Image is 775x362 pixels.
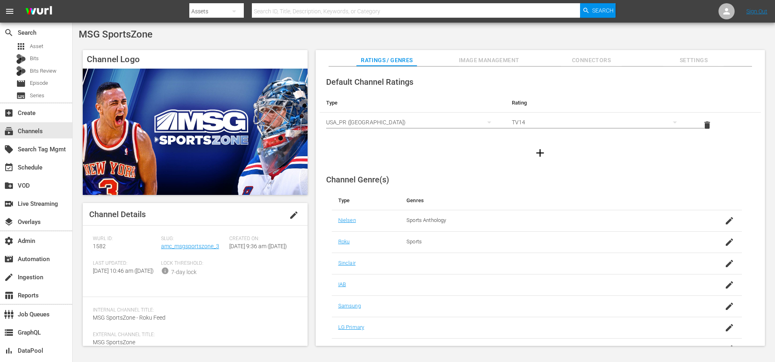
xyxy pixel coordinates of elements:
[19,2,58,21] img: ans4CAIJ8jUAAAAAAAAAAAAAAAAAAAAAAAAgQb4GAAAAAAAAAAAAAAAAAAAAAAAAJMjXAAAAAAAAAAAAAAAAAAAAAAAAgAT5G...
[4,254,14,264] span: Automation
[93,243,106,249] span: 1582
[4,346,14,356] span: DataPool
[161,243,219,249] a: amc_msgsportszone_3
[512,111,685,134] div: TV14
[93,236,157,242] span: Wurl ID:
[4,199,14,209] span: Live Streaming
[79,29,153,40] span: MSG SportsZone
[161,267,169,275] span: info
[16,79,26,88] span: Episode
[332,191,400,210] th: Type
[326,175,389,184] span: Channel Genre(s)
[161,236,225,242] span: Slug:
[171,268,197,276] div: 7-day lock
[30,67,57,75] span: Bits Review
[320,93,761,138] table: simple table
[338,345,371,352] a: LG Secondary
[338,217,356,223] a: Nielsen
[4,291,14,300] span: Reports
[93,260,157,267] span: Last Updated:
[4,108,14,118] span: Create
[89,209,146,219] span: Channel Details
[83,69,308,195] img: MSG SportsZone
[30,92,44,100] span: Series
[4,126,14,136] span: Channels
[16,66,26,76] div: Bits Review
[93,332,293,338] span: External Channel Title:
[697,115,717,135] button: delete
[702,120,712,130] span: delete
[93,268,154,274] span: [DATE] 10:46 am ([DATE])
[284,205,304,225] button: edit
[746,8,767,15] a: Sign Out
[4,217,14,227] span: Overlays
[320,93,505,113] th: Type
[663,55,724,65] span: Settings
[30,79,48,87] span: Episode
[338,281,346,287] a: IAB
[4,310,14,319] span: Job Queues
[505,93,691,113] th: Rating
[592,3,614,18] span: Search
[16,42,26,51] span: Asset
[30,54,39,63] span: Bits
[338,239,350,245] a: Roku
[16,91,26,100] span: Series
[580,3,616,18] button: Search
[326,77,413,87] span: Default Channel Ratings
[326,111,499,134] div: USA_PR ([GEOGRAPHIC_DATA])
[4,236,14,246] span: Admin
[459,55,519,65] span: Image Management
[338,260,356,266] a: Sinclair
[561,55,622,65] span: Connectors
[338,324,364,330] a: LG Primary
[30,42,43,50] span: Asset
[4,144,14,154] span: Search Tag Mgmt
[4,272,14,282] span: Ingestion
[356,55,417,65] span: Ratings / Genres
[4,163,14,172] span: Schedule
[16,54,26,64] div: Bits
[4,328,14,337] span: GraphQL
[93,339,135,345] span: MSG SportsZone
[338,303,361,309] a: Samsung
[229,243,287,249] span: [DATE] 9:36 am ([DATE])
[289,210,299,220] span: edit
[229,236,293,242] span: Created On:
[4,181,14,190] span: VOD
[161,260,225,267] span: Lock Threshold:
[5,6,15,16] span: menu
[4,28,14,38] span: Search
[93,307,293,314] span: Internal Channel Title:
[83,50,308,69] h4: Channel Logo
[93,314,165,321] span: MSG SportsZone - Roku Feed
[400,191,696,210] th: Genres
